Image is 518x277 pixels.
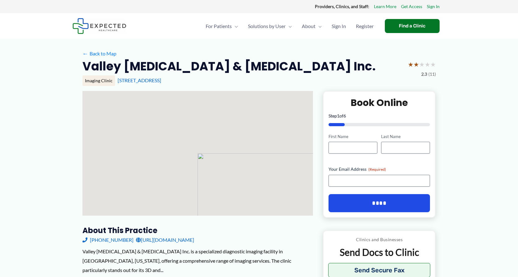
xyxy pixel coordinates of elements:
a: Register [351,15,379,37]
h3: About this practice [82,226,313,235]
span: For Patients [206,15,232,37]
span: 1 [337,113,339,118]
span: About [302,15,315,37]
a: Learn More [374,2,396,11]
a: Find a Clinic [385,19,440,33]
h2: Book Online [329,97,430,109]
span: ← [82,50,88,56]
label: Your Email Address [329,166,430,172]
span: 2.3 [421,70,427,78]
span: ★ [408,59,413,70]
span: Solutions by User [248,15,286,37]
a: ←Back to Map [82,49,116,58]
span: Register [356,15,374,37]
p: Send Docs to Clinic [328,246,431,258]
span: ★ [425,59,430,70]
a: AboutMenu Toggle [297,15,327,37]
a: [STREET_ADDRESS] [118,77,161,83]
a: Get Access [401,2,422,11]
a: [URL][DOMAIN_NAME] [136,235,194,245]
span: Sign In [332,15,346,37]
span: (Required) [368,167,386,172]
span: Menu Toggle [286,15,292,37]
p: Clinics and Businesses [328,236,431,244]
a: Sign In [427,2,440,11]
img: Expected Healthcare Logo - side, dark font, small [72,18,126,34]
label: Last Name [381,134,430,140]
a: For PatientsMenu Toggle [201,15,243,37]
div: Valley [MEDICAL_DATA] & [MEDICAL_DATA] Inc. is a specialized diagnostic imaging facility in [GEOG... [82,247,313,275]
p: Step of [329,114,430,118]
a: [PHONE_NUMBER] [82,235,133,245]
span: Menu Toggle [315,15,322,37]
span: 6 [343,113,346,118]
a: Solutions by UserMenu Toggle [243,15,297,37]
strong: Providers, Clinics, and Staff: [315,4,369,9]
span: (11) [428,70,436,78]
label: First Name [329,134,377,140]
div: Imaging Clinic [82,75,115,86]
nav: Primary Site Navigation [201,15,379,37]
span: Menu Toggle [232,15,238,37]
span: ★ [419,59,425,70]
span: ★ [413,59,419,70]
a: Sign In [327,15,351,37]
span: ★ [430,59,436,70]
h2: Valley [MEDICAL_DATA] & [MEDICAL_DATA] Inc. [82,59,376,74]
